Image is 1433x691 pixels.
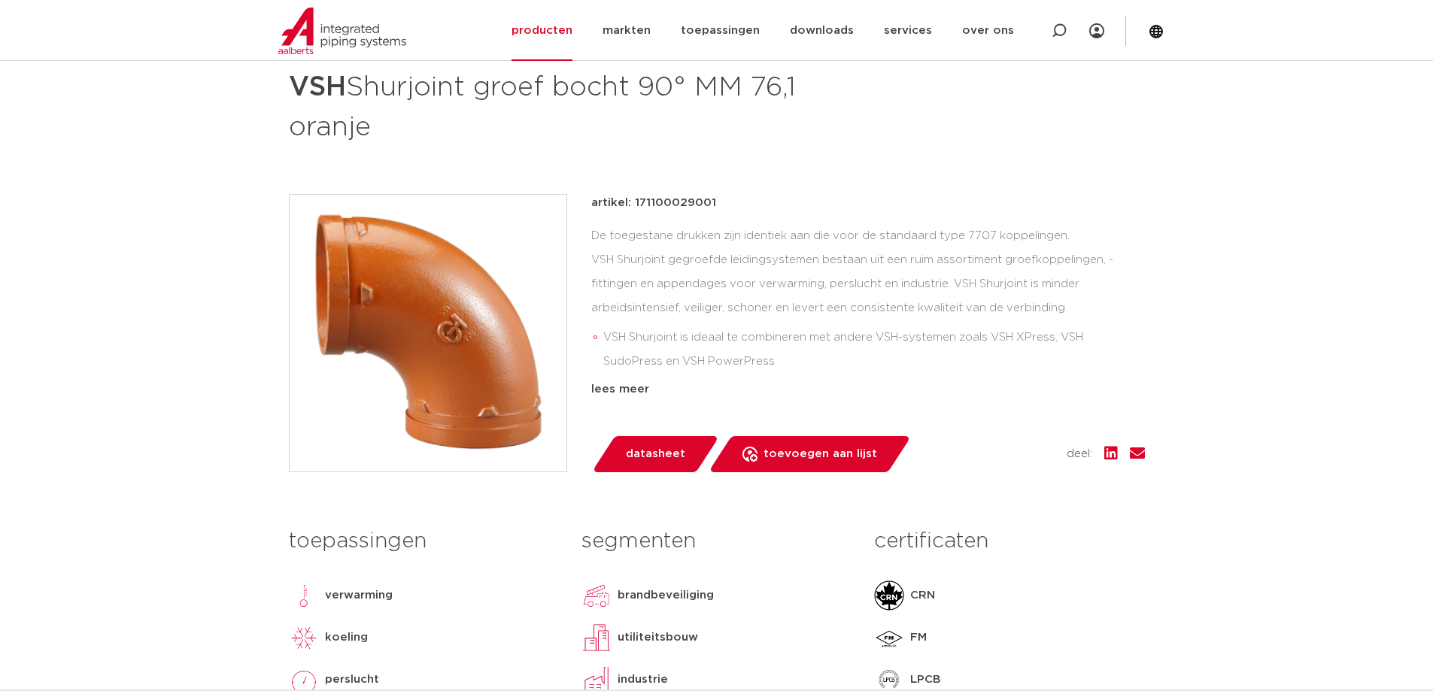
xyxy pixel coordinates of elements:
[581,623,612,653] img: utiliteitsbouw
[581,526,852,556] h3: segmenten
[764,442,877,466] span: toevoegen aan lijst
[874,623,904,653] img: FM
[591,224,1145,374] div: De toegestane drukken zijn identiek aan die voor de standaard type 7707 koppelingen. VSH Shurjoin...
[289,65,854,146] h1: Shurjoint groef bocht 90° MM 76,1 oranje
[1067,445,1092,463] span: deel:
[591,194,716,212] p: artikel: 171100029001
[618,586,714,605] p: brandbeveiliging
[591,380,1145,399] div: lees meer
[325,586,393,605] p: verwarming
[618,671,668,689] p: industrie
[618,629,698,647] p: utiliteitsbouw
[591,436,719,472] a: datasheet
[910,671,941,689] p: LPCB
[325,629,368,647] p: koeling
[289,526,559,556] h3: toepassingen
[603,326,1145,374] li: VSH Shurjoint is ideaal te combineren met andere VSH-systemen zoals VSH XPress, VSH SudoPress en ...
[874,526,1144,556] h3: certificaten
[910,629,927,647] p: FM
[603,374,1145,422] li: het ‘Aalberts integrated piping systems’ assortiment beslaat een volledig geïntegreerd systeem va...
[325,671,379,689] p: perslucht
[289,74,346,101] strong: VSH
[910,586,935,605] p: CRN
[289,580,319,611] img: verwarming
[874,580,904,611] img: CRN
[626,442,685,466] span: datasheet
[581,580,612,611] img: brandbeveiliging
[289,623,319,653] img: koeling
[290,195,566,471] img: Product Image for VSH Shurjoint groef bocht 90° MM 76,1 oranje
